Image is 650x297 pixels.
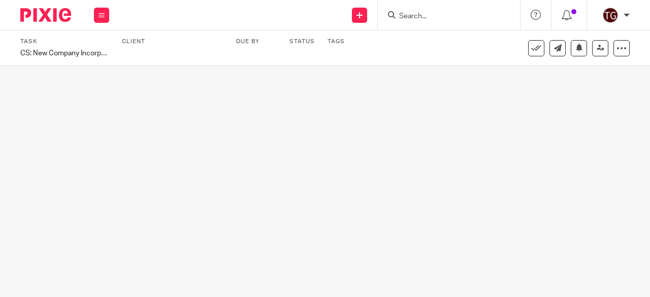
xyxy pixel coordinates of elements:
img: tisch_global_logo.jpeg [602,7,619,23]
label: Status [289,38,315,46]
div: CS: New Company Incorporation [20,48,109,58]
img: Pixie [20,8,71,22]
label: Client [122,38,223,46]
input: Search [398,12,490,21]
label: Task [20,38,109,46]
label: Tags [328,38,345,46]
label: Due by [236,38,277,46]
